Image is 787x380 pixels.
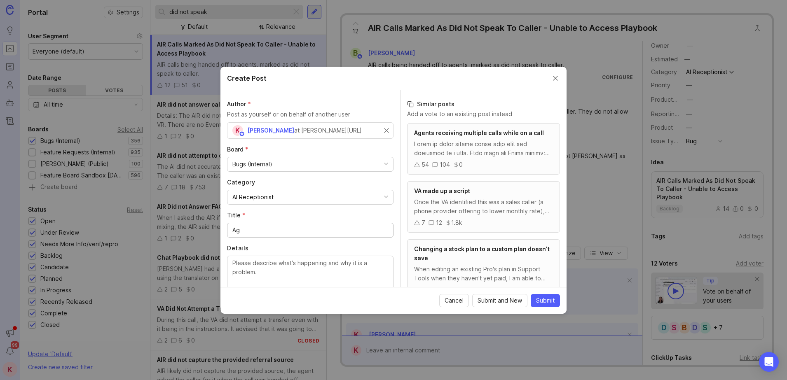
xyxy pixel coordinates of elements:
[414,140,553,158] div: Lorem ip dolor sitame conse adip elit sed doeiusmod te i utla. Etdo magn ali Enima minimv: Quisno...
[536,296,555,305] span: Submit
[227,146,248,153] span: Board (required)
[414,187,470,194] span: VA made up a script
[232,125,243,136] div: K
[227,100,251,107] span: Author (required)
[478,296,522,305] span: Submit and New
[422,285,425,294] div: 2
[407,181,560,233] a: VA made up a scriptOnce the VA identified this was a sales caller (a phone provider offering to l...
[414,245,550,261] span: Changing a stock plan to a custom plan doesn't save
[232,160,272,169] div: Bugs (Internal)
[448,285,452,294] div: 0
[232,226,388,235] input: What's happening?
[227,212,246,219] span: Title (required)
[436,218,442,227] div: 12
[422,218,425,227] div: 7
[407,110,560,118] p: Add a vote to an existing post instead
[551,74,560,83] button: Close create post modal
[407,100,560,108] h3: Similar posts
[472,294,527,307] button: Submit and New
[227,73,267,83] h2: Create Post
[407,123,560,175] a: Agents receiving multiple calls while on a callLorem ip dolor sitame conse adip elit sed doeiusmo...
[531,294,560,307] button: Submit
[759,352,779,372] div: Open Intercom Messenger
[227,244,393,252] label: Details
[414,129,544,136] span: Agents receiving multiple calls while on a call
[459,160,463,169] div: 0
[422,160,429,169] div: 54
[414,198,553,216] div: Once the VA identified this was a sales caller (a phone provider offering to lower monthly rate),...
[451,218,462,227] div: 1.8k
[407,239,560,300] a: Changing a stock plan to a custom plan doesn't saveWhen editing an existing Pro's plan in Support...
[436,285,439,294] div: 2
[294,126,362,135] div: at [PERSON_NAME][URL]
[440,160,450,169] div: 104
[239,131,245,137] img: member badge
[247,127,294,134] span: [PERSON_NAME]
[227,178,393,187] label: Category
[445,296,464,305] span: Cancel
[227,110,393,119] p: Post as yourself or on behalf of another user
[232,193,274,202] div: AI Receptionist
[414,265,553,283] div: When editing an existing Pro's plan in Support Tools when they haven't yet paid, I am able to cho...
[439,294,469,307] button: Cancel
